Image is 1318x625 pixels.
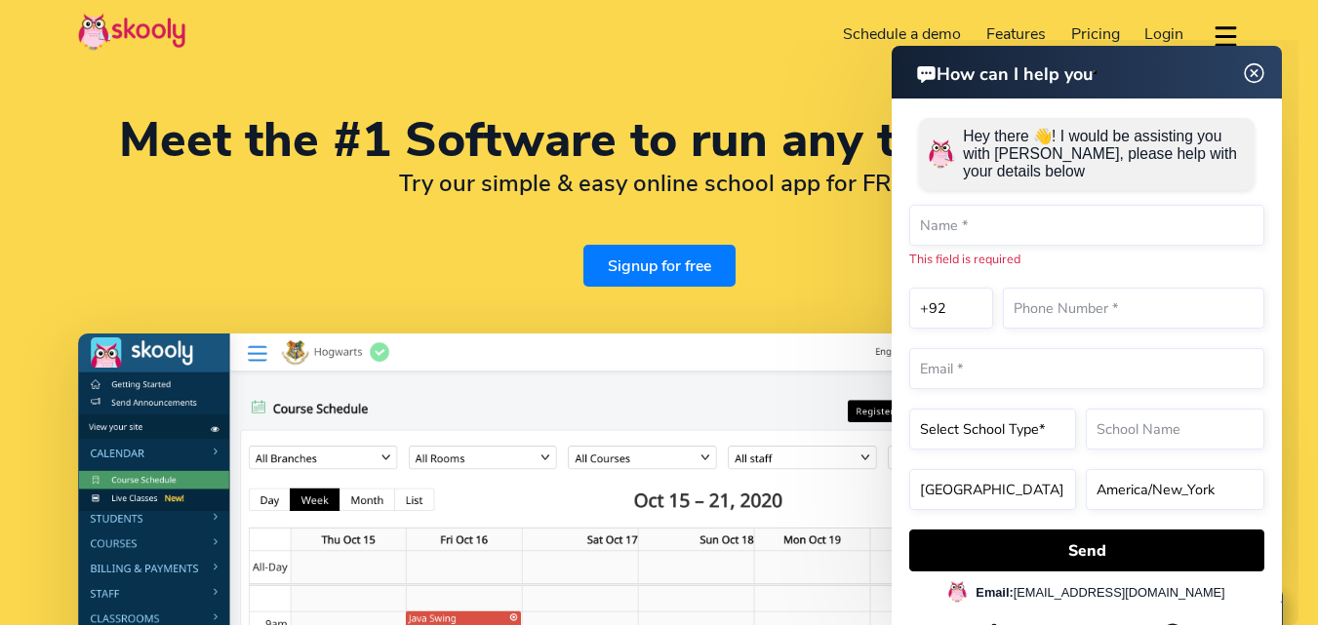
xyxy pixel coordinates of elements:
a: Pricing [1058,19,1133,50]
a: Schedule a demo [831,19,975,50]
span: Pricing [1071,23,1120,45]
h2: Try our simple & easy online school app for FREE [78,169,1240,198]
a: Signup for free [583,245,736,287]
span: Login [1144,23,1183,45]
h1: Meet the #1 Software to run any type of school [78,117,1240,164]
a: Features [974,19,1058,50]
a: Login [1132,19,1196,50]
img: Skooly [78,13,185,51]
button: dropdown menu [1212,14,1240,59]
